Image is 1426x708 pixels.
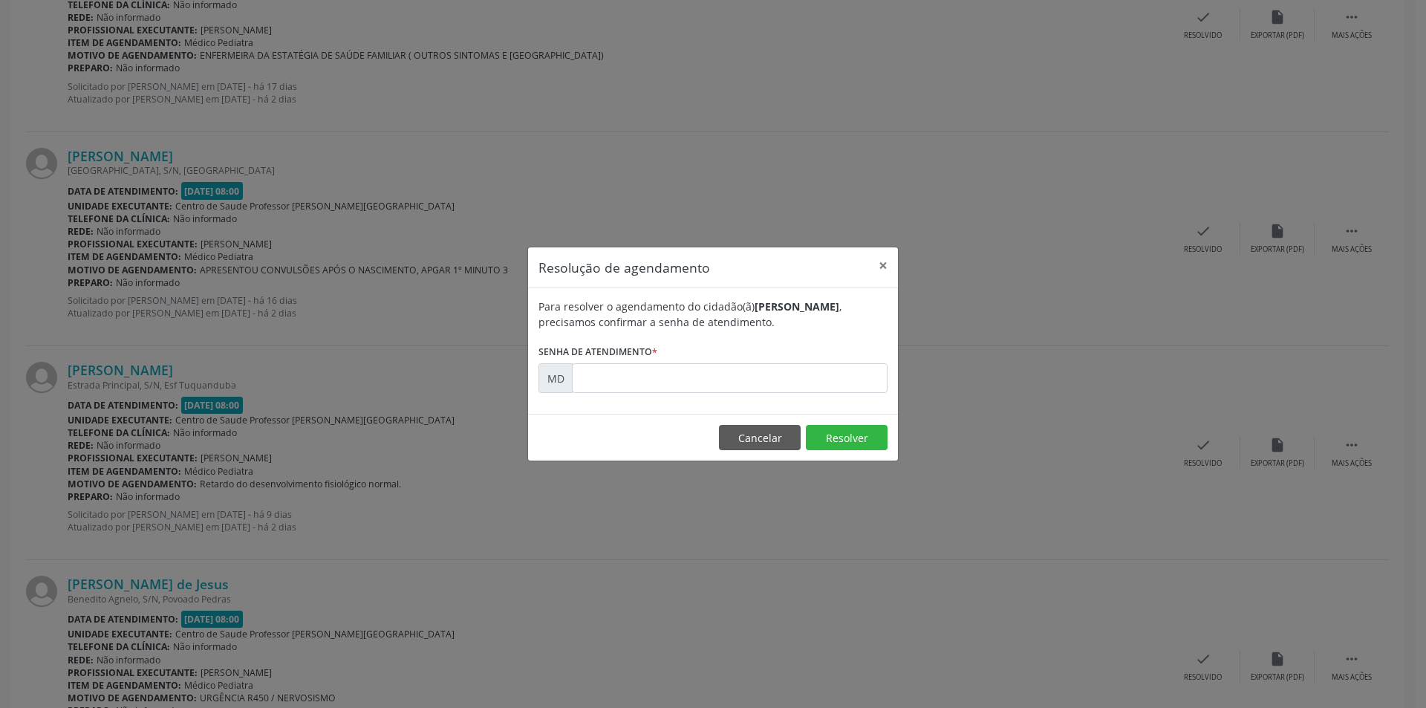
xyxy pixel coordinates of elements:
div: Para resolver o agendamento do cidadão(ã) , precisamos confirmar a senha de atendimento. [538,299,888,330]
div: MD [538,363,573,393]
h5: Resolução de agendamento [538,258,710,277]
button: Cancelar [719,425,801,450]
button: Close [868,247,898,284]
button: Resolver [806,425,888,450]
label: Senha de atendimento [538,340,657,363]
b: [PERSON_NAME] [755,299,839,314]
